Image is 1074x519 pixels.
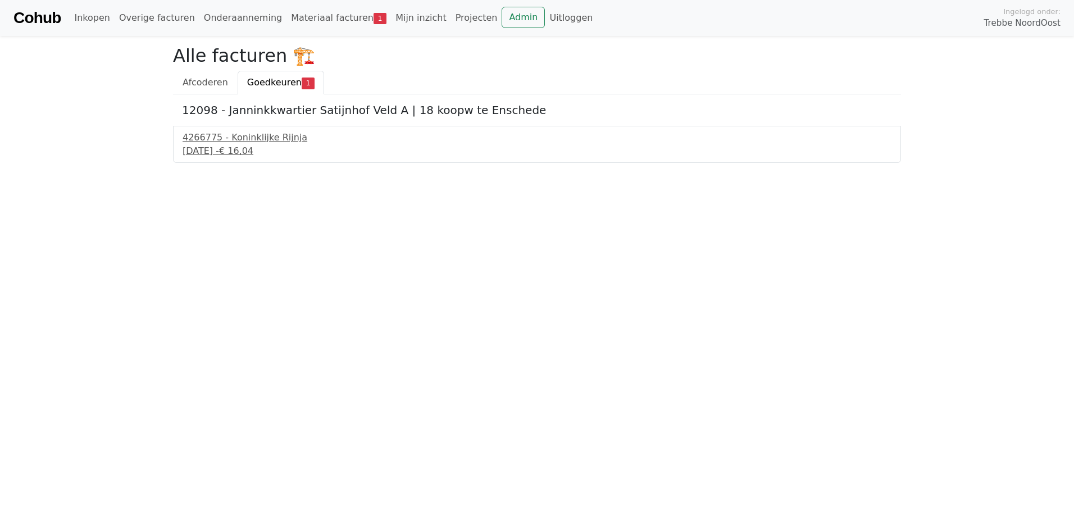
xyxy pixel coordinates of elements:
[984,17,1061,30] span: Trebbe NoordOost
[183,77,228,88] span: Afcoderen
[182,103,892,117] h5: 12098 - Janninkkwartier Satijnhof Veld A | 18 koopw te Enschede
[183,131,891,158] a: 4266775 - Koninklijke Rijnja[DATE] -€ 16,04
[219,145,253,156] span: € 16,04
[545,7,597,29] a: Uitloggen
[374,13,386,24] span: 1
[391,7,451,29] a: Mijn inzicht
[70,7,114,29] a: Inkopen
[302,78,315,89] span: 1
[238,71,324,94] a: Goedkeuren1
[286,7,391,29] a: Materiaal facturen1
[199,7,286,29] a: Onderaanneming
[173,71,238,94] a: Afcoderen
[247,77,302,88] span: Goedkeuren
[451,7,502,29] a: Projecten
[173,45,901,66] h2: Alle facturen 🏗️
[115,7,199,29] a: Overige facturen
[502,7,545,28] a: Admin
[183,144,891,158] div: [DATE] -
[13,4,61,31] a: Cohub
[1003,6,1061,17] span: Ingelogd onder:
[183,131,891,144] div: 4266775 - Koninklijke Rijnja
